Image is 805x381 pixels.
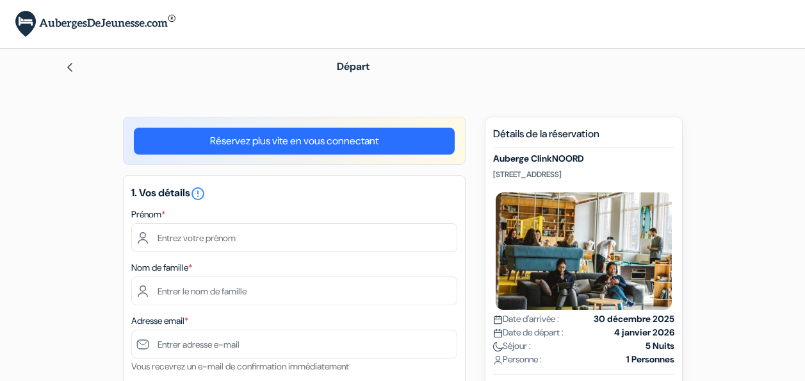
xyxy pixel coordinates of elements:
[134,128,455,155] a: Réservez plus vite en vous connectant
[131,261,192,275] label: Nom de famille
[646,339,674,353] strong: 5 Nuits
[131,276,457,305] input: Entrer le nom de famille
[493,339,531,353] span: Séjour :
[131,330,457,359] input: Entrer adresse e-mail
[131,223,457,252] input: Entrez votre prénom
[493,342,503,351] img: moon.svg
[493,328,503,338] img: calendar.svg
[594,312,674,326] strong: 30 décembre 2025
[131,314,188,328] label: Adresse email
[493,326,564,339] span: Date de départ :
[131,360,349,372] small: Vous recevrez un e-mail de confirmation immédiatement
[493,353,542,366] span: Personne :
[493,153,674,164] h5: Auberge ClinkNOORD
[493,312,559,326] span: Date d'arrivée :
[493,315,503,325] img: calendar.svg
[626,353,674,366] strong: 1 Personnes
[493,355,503,365] img: user_icon.svg
[493,128,674,148] h5: Détails de la réservation
[493,169,674,180] p: [STREET_ADDRESS]
[337,60,370,73] span: Départ
[15,11,175,37] img: AubergesDeJeunesse.com
[131,186,457,201] h5: 1. Vos détails
[614,326,674,339] strong: 4 janvier 2026
[190,186,206,201] i: error_outline
[190,186,206,199] a: error_outline
[65,62,75,72] img: left_arrow.svg
[131,208,165,221] label: Prénom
